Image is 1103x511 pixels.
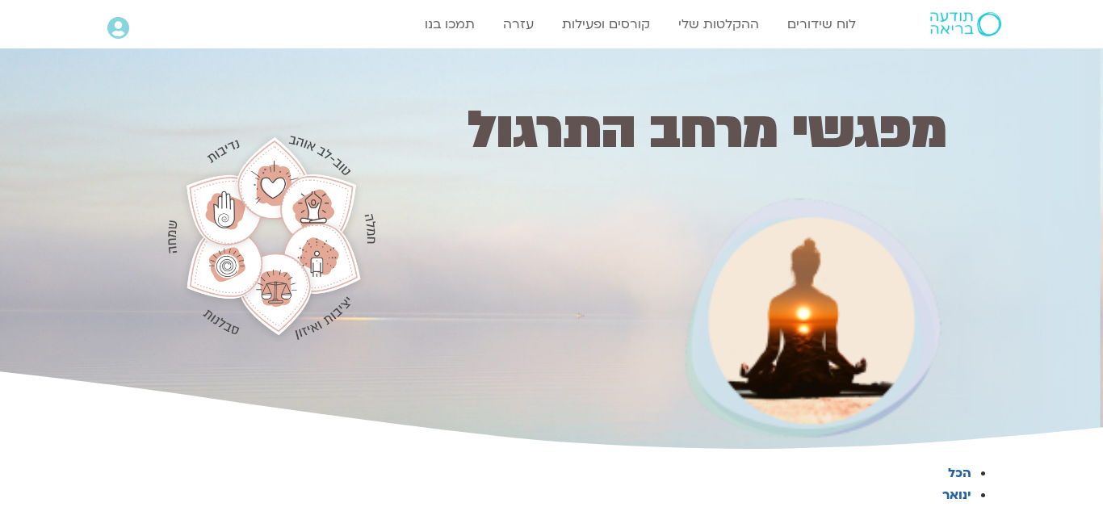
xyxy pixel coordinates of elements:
a: קורסים ופעילות [554,9,658,40]
a: ינואר [942,486,971,504]
a: עזרה [495,9,542,40]
a: ההקלטות שלי [670,9,767,40]
img: תודעה בריאה [930,12,1001,36]
a: לוח שידורים [779,9,864,40]
a: הכל [948,464,971,482]
a: תמכו בנו [417,9,483,40]
h1: מפגשי מרחב התרגול [396,107,947,154]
